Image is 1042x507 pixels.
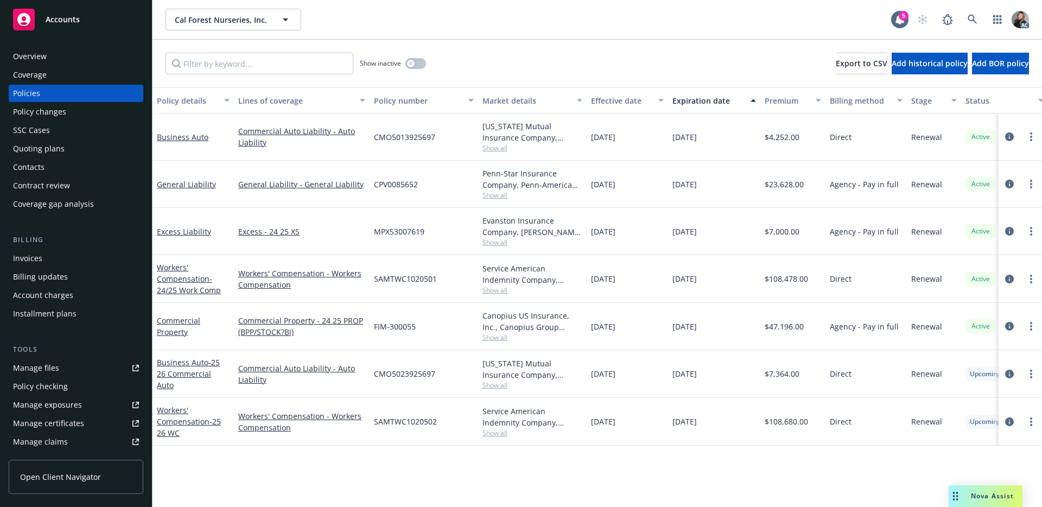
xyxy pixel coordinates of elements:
span: [DATE] [591,321,615,332]
span: [DATE] [672,131,697,143]
a: Workers' Compensation [157,262,221,295]
button: Market details [478,87,587,113]
span: Agency - Pay in full [830,179,899,190]
a: Workers' Compensation [157,405,221,438]
a: Policy checking [9,378,143,395]
div: Canopius US Insurance, Inc., Canopius Group Limited, Amwins [482,310,582,333]
a: more [1025,320,1038,333]
a: Contract review [9,177,143,194]
a: more [1025,367,1038,381]
a: Workers' Compensation - Workers Compensation [238,268,365,290]
a: circleInformation [1003,320,1016,333]
div: Service American Indemnity Company, Service American Indemnity Company, Method Insurance Services [482,263,582,286]
span: $47,196.00 [765,321,804,332]
a: Start snowing [912,9,933,30]
div: Billing method [830,95,891,106]
a: Switch app [987,9,1008,30]
a: Report a Bug [937,9,958,30]
a: General Liability - General Liability [238,179,365,190]
span: Show all [482,191,582,200]
button: Effective date [587,87,668,113]
span: Renewal [911,416,942,427]
a: Commercial Auto Liability - Auto Liability [238,125,365,148]
span: Export to CSV [836,58,887,68]
button: Export to CSV [836,53,887,74]
div: Coverage [13,66,47,84]
a: General Liability [157,179,216,189]
a: Invoices [9,250,143,267]
div: Status [965,95,1032,106]
span: Direct [830,131,852,143]
span: $7,364.00 [765,368,799,379]
span: [DATE] [591,226,615,237]
div: Billing [9,235,143,245]
button: Billing method [825,87,907,113]
div: 5 [899,11,908,21]
a: Account charges [9,287,143,304]
span: Show all [482,143,582,153]
div: Drag to move [949,485,962,507]
span: Show all [482,428,582,438]
a: Business Auto [157,132,208,142]
a: circleInformation [1003,272,1016,286]
span: Open Client Navigator [20,471,101,483]
button: Stage [907,87,961,113]
span: Renewal [911,179,942,190]
span: $23,628.00 [765,179,804,190]
a: Commercial Auto Liability - Auto Liability [238,363,365,385]
a: Excess - 24 25 XS [238,226,365,237]
span: Agency - Pay in full [830,226,899,237]
div: Lines of coverage [238,95,353,106]
button: Cal Forest Nurseries, Inc. [166,9,301,30]
div: Effective date [591,95,652,106]
a: circleInformation [1003,415,1016,428]
button: Policy details [153,87,234,113]
span: $108,478.00 [765,273,808,284]
img: photo [1012,11,1029,28]
span: $4,252.00 [765,131,799,143]
span: SAMTWC1020501 [374,273,437,284]
span: Show all [482,238,582,247]
span: [DATE] [672,368,697,379]
a: Installment plans [9,305,143,322]
div: Invoices [13,250,42,267]
a: Commercial Property - 24 25 PROP (BPP/STOCK?BI) [238,315,365,338]
a: more [1025,415,1038,428]
a: Policy changes [9,103,143,121]
div: Service American Indemnity Company, Service American Indemnity Company [482,405,582,428]
a: Accounts [9,4,143,35]
a: Quoting plans [9,140,143,157]
div: Tools [9,344,143,355]
span: FIM-300055 [374,321,416,332]
div: Installment plans [13,305,77,322]
div: Premium [765,95,809,106]
button: Lines of coverage [234,87,370,113]
span: Accounts [46,15,80,24]
a: more [1025,272,1038,286]
span: Renewal [911,368,942,379]
span: [DATE] [591,131,615,143]
a: more [1025,178,1038,191]
span: Renewal [911,226,942,237]
a: Coverage gap analysis [9,195,143,213]
div: Account charges [13,287,73,304]
a: Billing updates [9,268,143,286]
div: Manage claims [13,433,68,451]
a: SSC Cases [9,122,143,139]
span: Upcoming [970,417,1001,427]
div: Stage [911,95,945,106]
a: Commercial Property [157,315,200,337]
span: [DATE] [672,179,697,190]
div: Manage certificates [13,415,84,432]
a: circleInformation [1003,178,1016,191]
span: [DATE] [591,416,615,427]
div: [US_STATE] Mutual Insurance Company, [US_STATE] Mutual Insurance [482,121,582,143]
span: Upcoming [970,369,1001,379]
a: Manage files [9,359,143,377]
div: Penn-Star Insurance Company, Penn-America Group, Amwins [482,168,582,191]
a: more [1025,225,1038,238]
span: [DATE] [591,273,615,284]
div: Manage exposures [13,396,82,414]
div: Quoting plans [13,140,65,157]
button: Add BOR policy [972,53,1029,74]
